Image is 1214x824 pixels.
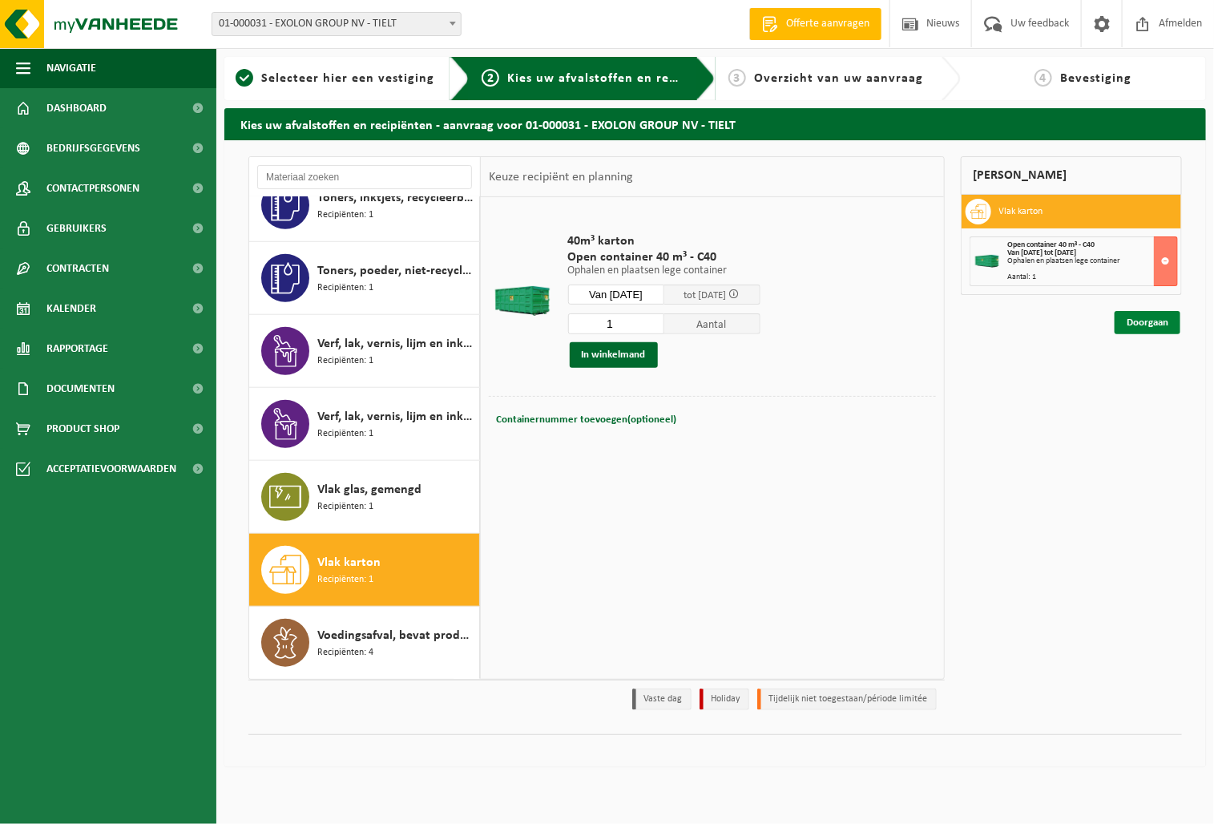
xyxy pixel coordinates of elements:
a: 1Selecteer hier een vestiging [232,69,438,88]
span: Open container 40 m³ - C40 [568,249,760,265]
strong: Van [DATE] tot [DATE] [1008,248,1077,257]
span: Documenten [46,369,115,409]
button: Containernummer toevoegen(optioneel) [494,409,678,431]
button: Vlak karton Recipiënten: 1 [249,534,480,607]
span: Recipiënten: 1 [317,572,373,588]
span: Recipiënten: 4 [317,645,373,660]
span: Open container 40 m³ - C40 [1008,240,1095,249]
h3: Vlak karton [999,199,1043,224]
span: Recipiënten: 1 [317,208,373,223]
button: Toners, inktjets, recycleerbaar, gevaarlijk Recipiënten: 1 [249,169,480,242]
span: Bevestiging [1060,72,1131,85]
span: Recipiënten: 1 [317,499,373,515]
div: Ophalen en plaatsen lege container [1008,257,1177,265]
span: 2 [482,69,499,87]
span: Toners, inktjets, recycleerbaar, gevaarlijk [317,188,475,208]
span: Recipiënten: 1 [317,281,373,296]
span: Contracten [46,248,109,289]
span: Overzicht van uw aanvraag [754,72,923,85]
span: Aantal [664,313,760,334]
span: Vlak glas, gemengd [317,480,421,499]
span: Navigatie [46,48,96,88]
span: Voedingsafval, bevat producten van dierlijke oorsprong, onverpakt, categorie 3 [317,626,475,645]
span: 40m³ karton [568,233,760,249]
h2: Kies uw afvalstoffen en recipiënten - aanvraag voor 01-000031 - EXOLON GROUP NV - TIELT [224,108,1206,139]
li: Vaste dag [632,689,692,710]
span: 3 [728,69,746,87]
span: Dashboard [46,88,107,128]
span: Bedrijfsgegevens [46,128,140,168]
div: Keuze recipiënt en planning [481,157,641,197]
span: Verf, lak, vernis, lijm en inkt, industrieel in IBC [317,334,475,353]
span: Toners, poeder, niet-recycleerbaar, niet gevaarlijk [317,261,475,281]
span: Product Shop [46,409,119,449]
span: tot [DATE] [684,290,727,301]
a: Offerte aanvragen [749,8,881,40]
span: Rapportage [46,329,108,369]
span: Verf, lak, vernis, lijm en inkt, industrieel in kleinverpakking [317,407,475,426]
a: Doorgaan [1115,311,1180,334]
span: 01-000031 - EXOLON GROUP NV - TIELT [212,13,461,35]
span: Selecteer hier een vestiging [261,72,434,85]
span: Gebruikers [46,208,107,248]
span: Kies uw afvalstoffen en recipiënten [507,72,728,85]
button: In winkelmand [570,342,658,368]
button: Verf, lak, vernis, lijm en inkt, industrieel in IBC Recipiënten: 1 [249,315,480,388]
div: [PERSON_NAME] [961,156,1182,195]
button: Vlak glas, gemengd Recipiënten: 1 [249,461,480,534]
input: Materiaal zoeken [257,165,472,189]
li: Holiday [700,689,749,710]
input: Selecteer datum [568,285,664,305]
span: 01-000031 - EXOLON GROUP NV - TIELT [212,12,462,36]
span: Containernummer toevoegen(optioneel) [496,414,676,425]
span: Acceptatievoorwaarden [46,449,176,489]
span: Recipiënten: 1 [317,353,373,369]
span: Contactpersonen [46,168,139,208]
span: Kalender [46,289,96,329]
span: 1 [236,69,253,87]
span: 4 [1035,69,1052,87]
span: Vlak karton [317,553,381,572]
div: Aantal: 1 [1008,273,1177,281]
p: Ophalen en plaatsen lege container [568,265,760,277]
li: Tijdelijk niet toegestaan/période limitée [757,689,937,710]
button: Voedingsafval, bevat producten van dierlijke oorsprong, onverpakt, categorie 3 Recipiënten: 4 [249,607,480,679]
button: Verf, lak, vernis, lijm en inkt, industrieel in kleinverpakking Recipiënten: 1 [249,388,480,461]
span: Offerte aanvragen [782,16,873,32]
button: Toners, poeder, niet-recycleerbaar, niet gevaarlijk Recipiënten: 1 [249,242,480,315]
span: Recipiënten: 1 [317,426,373,442]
